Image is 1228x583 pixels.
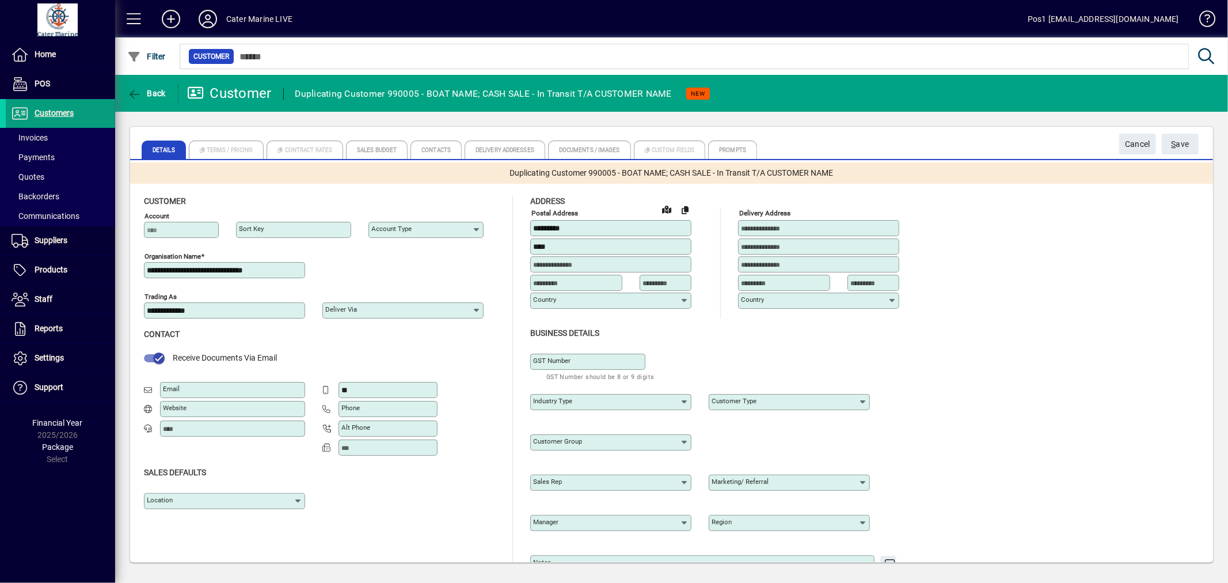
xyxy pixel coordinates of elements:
mat-label: Location [147,496,173,504]
mat-label: Account Type [371,225,412,233]
mat-label: GST Number [533,357,571,365]
mat-label: Region [712,518,732,526]
span: Customer [193,51,229,62]
span: Quotes [12,172,44,181]
a: POS [6,70,115,99]
mat-label: Deliver via [325,305,357,313]
a: Home [6,40,115,69]
span: S [1172,139,1176,149]
mat-label: Trading as [145,293,177,301]
span: Customer [144,196,186,206]
a: Reports [6,315,115,343]
mat-label: Country [533,296,556,304]
span: Home [35,50,56,59]
button: Cancel [1119,134,1156,154]
button: Save [1162,134,1199,154]
a: Suppliers [6,226,115,255]
span: NEW [691,90,705,97]
button: Back [124,83,169,104]
span: Address [530,196,565,206]
span: ave [1172,135,1189,154]
mat-label: Notes [533,558,551,566]
span: Duplicating Customer 990005 - BOAT NAME; CASH SALE - In Transit T/A CUSTOMER NAME [510,167,834,179]
button: Copy to Delivery address [676,200,694,219]
span: Package [42,442,73,452]
mat-label: Organisation name [145,252,201,260]
a: Products [6,256,115,285]
mat-label: Alt Phone [341,423,370,431]
a: View on map [657,200,676,218]
span: Sales defaults [144,468,206,477]
span: Filter [127,52,166,61]
span: Contact [144,330,180,339]
mat-label: Manager [533,518,558,526]
span: Suppliers [35,236,67,245]
mat-label: Country [741,296,764,304]
span: Support [35,383,63,392]
div: Customer [187,84,272,103]
a: Quotes [6,167,115,187]
span: Payments [12,153,55,162]
div: Duplicating Customer 990005 - BOAT NAME; CASH SALE - In Transit T/A CUSTOMER NAME [295,85,672,103]
span: Invoices [12,133,48,142]
a: Communications [6,206,115,226]
span: Backorders [12,192,59,201]
mat-label: Phone [341,404,360,412]
div: Pos1 [EMAIL_ADDRESS][DOMAIN_NAME] [1028,10,1179,28]
button: Profile [189,9,226,29]
span: Products [35,265,67,274]
a: Invoices [6,128,115,147]
button: Add [153,9,189,29]
a: Knowledge Base [1191,2,1214,40]
span: Communications [12,211,79,221]
a: Payments [6,147,115,167]
mat-label: Sort key [239,225,264,233]
mat-label: Sales rep [533,478,562,486]
span: Back [127,89,166,98]
span: Financial Year [33,418,83,427]
a: Staff [6,285,115,314]
span: POS [35,79,50,88]
mat-label: Customer group [533,437,582,445]
mat-label: Customer type [712,397,756,405]
mat-label: Account [145,212,169,220]
mat-label: Website [163,404,187,412]
span: Settings [35,353,64,362]
button: Filter [124,46,169,67]
a: Support [6,373,115,402]
mat-label: Industry type [533,397,572,405]
span: Receive Documents Via Email [173,353,277,362]
mat-hint: GST Number should be 8 or 9 digits [546,370,655,383]
div: Cater Marine LIVE [226,10,292,28]
span: Reports [35,324,63,333]
span: Staff [35,294,52,304]
a: Backorders [6,187,115,206]
mat-label: Email [163,385,180,393]
app-page-header-button: Back [115,83,178,104]
span: Business details [530,328,599,338]
a: Settings [6,344,115,373]
span: Cancel [1125,135,1150,154]
mat-label: Marketing/ Referral [712,478,769,486]
span: Customers [35,108,74,118]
